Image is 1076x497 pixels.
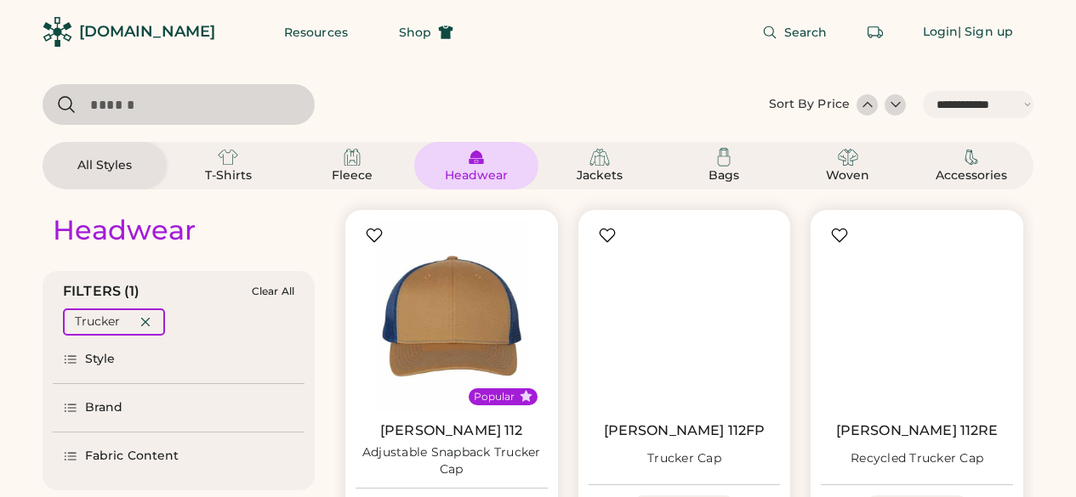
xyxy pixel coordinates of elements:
[647,450,721,467] div: Trucker Cap
[784,26,828,38] span: Search
[714,147,734,167] img: Bags Icon
[438,167,515,184] div: Headwear
[85,399,123,416] div: Brand
[466,147,487,167] img: Headwear Icon
[589,220,781,412] img: Richardson 112FP Trucker Cap
[851,450,983,467] div: Recycled Trucker Cap
[85,351,116,368] div: Style
[742,15,848,49] button: Search
[686,167,762,184] div: Bags
[342,147,362,167] img: Fleece Icon
[923,24,959,41] div: Login
[858,15,892,49] button: Retrieve an order
[379,15,474,49] button: Shop
[961,147,982,167] img: Accessories Icon
[821,220,1013,412] img: Richardson 112RE Recycled Trucker Cap
[75,313,120,330] div: Trucker
[356,444,548,478] div: Adjustable Snapback Trucker Cap
[838,147,858,167] img: Woven Icon
[769,96,850,113] div: Sort By Price
[589,147,610,167] img: Jackets Icon
[561,167,638,184] div: Jackets
[810,167,886,184] div: Woven
[933,167,1010,184] div: Accessories
[252,285,294,297] div: Clear All
[520,390,532,403] button: Popular Style
[218,147,238,167] img: T-Shirts Icon
[190,167,266,184] div: T-Shirts
[356,220,548,412] img: Richardson 112 Adjustable Snapback Trucker Cap
[63,281,140,302] div: FILTERS (1)
[66,157,143,174] div: All Styles
[85,448,179,465] div: Fabric Content
[474,390,515,404] div: Popular
[53,213,196,247] div: Headwear
[380,422,523,439] a: [PERSON_NAME] 112
[958,24,1013,41] div: | Sign up
[604,422,766,439] a: [PERSON_NAME] 112FP
[314,167,390,184] div: Fleece
[43,17,72,47] img: Rendered Logo - Screens
[264,15,368,49] button: Resources
[399,26,431,38] span: Shop
[836,422,999,439] a: [PERSON_NAME] 112RE
[79,21,215,42] div: [DOMAIN_NAME]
